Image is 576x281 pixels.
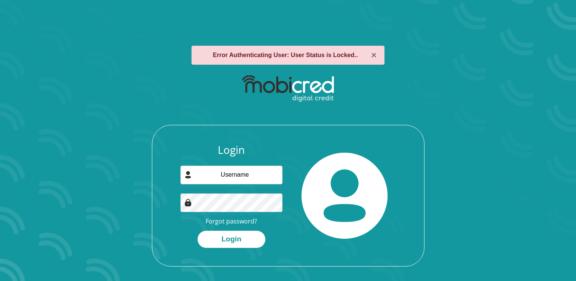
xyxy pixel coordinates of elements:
[242,75,334,102] img: mobicred logo
[184,199,192,206] img: Image
[180,144,282,156] h3: Login
[206,217,257,225] a: Forgot password?
[198,231,265,248] button: Login
[213,52,358,58] strong: Error Authenticating User: User Status is Locked..
[371,51,377,60] button: ×
[180,166,282,184] input: Username
[184,171,192,179] img: user-icon image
